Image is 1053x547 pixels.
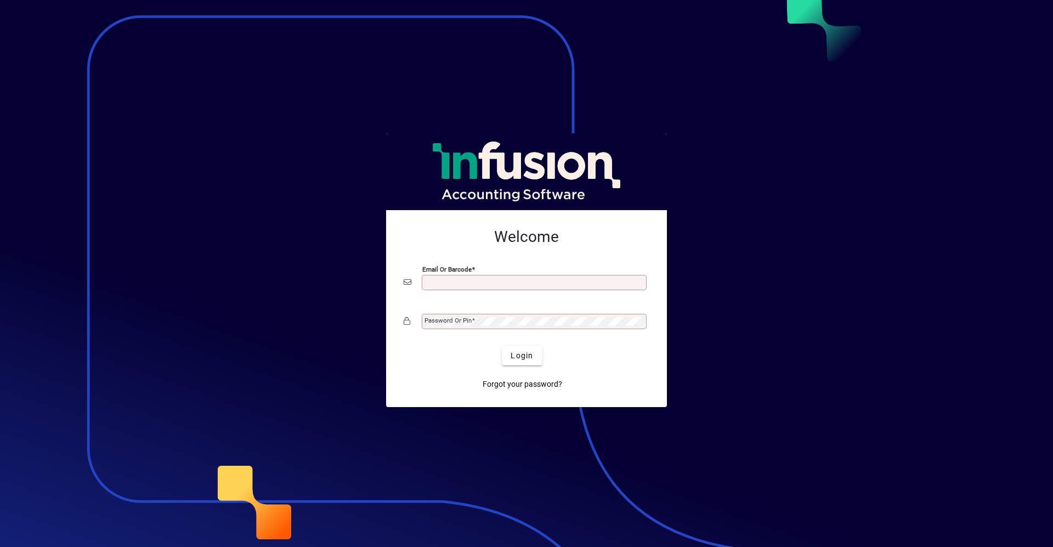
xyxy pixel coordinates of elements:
[404,228,649,246] h2: Welcome
[511,350,533,362] span: Login
[478,374,567,394] a: Forgot your password?
[502,346,542,365] button: Login
[424,317,472,324] mat-label: Password or Pin
[422,266,472,273] mat-label: Email or Barcode
[483,379,562,390] span: Forgot your password?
